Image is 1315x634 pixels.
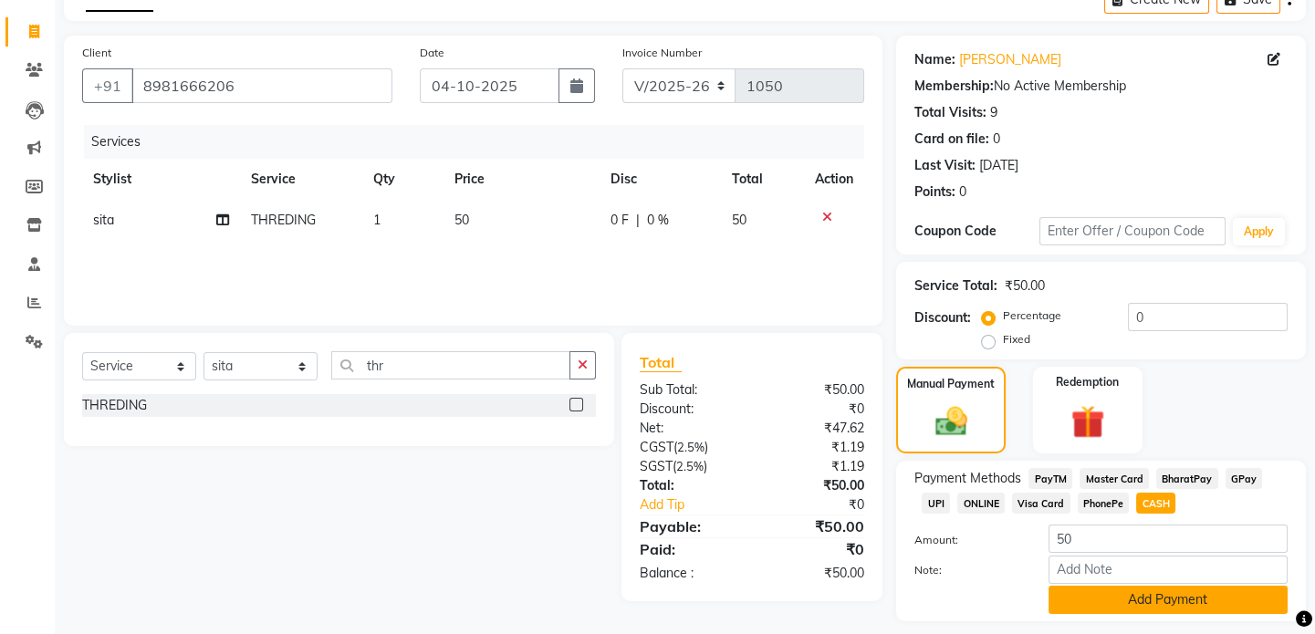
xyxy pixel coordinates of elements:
[752,438,878,457] div: ₹1.19
[959,182,966,202] div: 0
[626,564,752,583] div: Balance :
[626,538,752,560] div: Paid:
[626,495,773,514] a: Add Tip
[626,438,752,457] div: ( )
[362,159,444,200] th: Qty
[93,212,114,228] span: sita
[82,45,111,61] label: Client
[640,439,673,455] span: CGST
[1003,331,1030,348] label: Fixed
[640,353,682,372] span: Total
[251,212,316,228] span: THREDING
[914,77,994,96] div: Membership:
[82,159,240,200] th: Stylist
[914,182,955,202] div: Points:
[1060,401,1115,443] img: _gift.svg
[752,380,878,400] div: ₹50.00
[1136,493,1175,514] span: CASH
[1049,586,1288,614] button: Add Payment
[84,125,878,159] div: Services
[626,419,752,438] div: Net:
[1005,276,1045,296] div: ₹50.00
[131,68,392,103] input: Search by Name/Mobile/Email/Code
[914,308,971,327] div: Discount:
[1156,468,1218,489] span: BharatPay
[1233,218,1285,245] button: Apply
[925,403,977,440] img: _cash.svg
[1226,468,1263,489] span: GPay
[773,495,878,514] div: ₹0
[914,276,997,296] div: Service Total:
[922,493,950,514] span: UPI
[752,457,878,476] div: ₹1.19
[647,211,669,230] span: 0 %
[1039,217,1226,245] input: Enter Offer / Coupon Code
[752,564,878,583] div: ₹50.00
[240,159,362,200] th: Service
[990,103,997,122] div: 9
[914,103,986,122] div: Total Visits:
[914,469,1021,488] span: Payment Methods
[914,222,1038,241] div: Coupon Code
[420,45,444,61] label: Date
[804,159,864,200] th: Action
[677,440,704,454] span: 2.5%
[331,351,570,379] input: Search or Scan
[752,538,878,560] div: ₹0
[1078,493,1130,514] span: PhonePe
[959,50,1061,69] a: [PERSON_NAME]
[979,156,1018,175] div: [DATE]
[1012,493,1070,514] span: Visa Card
[721,159,805,200] th: Total
[732,212,746,228] span: 50
[914,50,955,69] div: Name:
[914,130,989,149] div: Card on file:
[1028,468,1072,489] span: PayTM
[640,458,673,474] span: SGST
[626,515,752,537] div: Payable:
[454,212,469,228] span: 50
[622,45,702,61] label: Invoice Number
[993,130,1000,149] div: 0
[1080,468,1149,489] span: Master Card
[1049,525,1288,553] input: Amount
[676,459,704,473] span: 2.5%
[626,476,752,495] div: Total:
[957,493,1005,514] span: ONLINE
[600,159,720,200] th: Disc
[907,376,995,392] label: Manual Payment
[914,156,976,175] div: Last Visit:
[82,68,133,103] button: +91
[752,515,878,537] div: ₹50.00
[1049,556,1288,584] input: Add Note
[626,380,752,400] div: Sub Total:
[752,400,878,419] div: ₹0
[901,532,1034,548] label: Amount:
[626,400,752,419] div: Discount:
[1056,374,1119,390] label: Redemption
[636,211,640,230] span: |
[914,77,1288,96] div: No Active Membership
[373,212,381,228] span: 1
[82,396,147,415] div: THREDING
[752,419,878,438] div: ₹47.62
[611,211,629,230] span: 0 F
[1003,307,1061,324] label: Percentage
[752,476,878,495] div: ₹50.00
[626,457,752,476] div: ( )
[901,562,1034,578] label: Note:
[444,159,600,200] th: Price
